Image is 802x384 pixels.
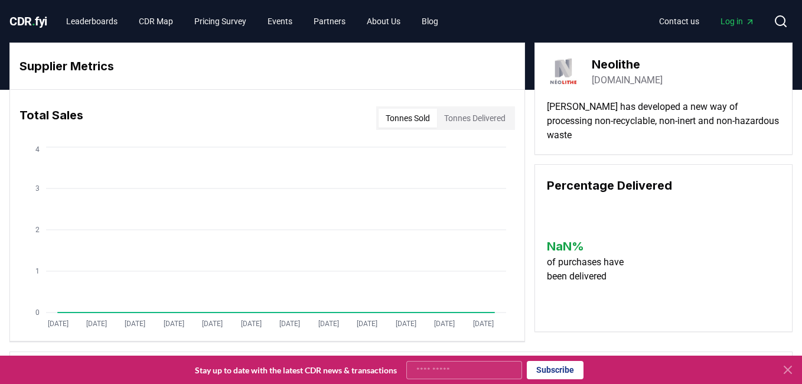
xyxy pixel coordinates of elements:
p: [PERSON_NAME] has developed a new way of processing non-recyclable, non-inert and non-hazardous w... [547,100,780,142]
button: Tonnes Sold [379,109,437,128]
tspan: [DATE] [434,320,455,328]
tspan: [DATE] [473,320,494,328]
tspan: [DATE] [125,320,145,328]
h3: Supplier Metrics [19,57,515,75]
tspan: [DATE] [164,320,184,328]
tspan: [DATE] [86,320,107,328]
span: . [32,14,35,28]
nav: Main [57,11,448,32]
h3: Total Sales [19,106,83,130]
span: Log in [721,15,755,27]
a: CDR.fyi [9,13,47,30]
h3: NaN % [547,237,634,255]
a: Contact us [650,11,709,32]
span: CDR fyi [9,14,47,28]
a: CDR Map [129,11,182,32]
h3: Neolithe [592,56,663,73]
tspan: [DATE] [279,320,300,328]
tspan: 4 [35,145,40,154]
tspan: [DATE] [318,320,339,328]
a: Events [258,11,302,32]
tspan: [DATE] [357,320,377,328]
tspan: [DATE] [396,320,416,328]
a: Log in [711,11,764,32]
tspan: 2 [35,226,40,234]
nav: Main [650,11,764,32]
button: Tonnes Delivered [437,109,513,128]
a: Leaderboards [57,11,127,32]
p: of purchases have been delivered [547,255,634,284]
tspan: 1 [35,267,40,275]
img: Neolithe-logo [547,55,580,88]
a: Pricing Survey [185,11,256,32]
tspan: [DATE] [48,320,69,328]
tspan: [DATE] [241,320,262,328]
a: About Us [357,11,410,32]
a: [DOMAIN_NAME] [592,73,663,87]
tspan: [DATE] [202,320,223,328]
a: Blog [412,11,448,32]
tspan: 0 [35,308,40,317]
tspan: 3 [35,184,40,193]
h3: Percentage Delivered [547,177,780,194]
a: Partners [304,11,355,32]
